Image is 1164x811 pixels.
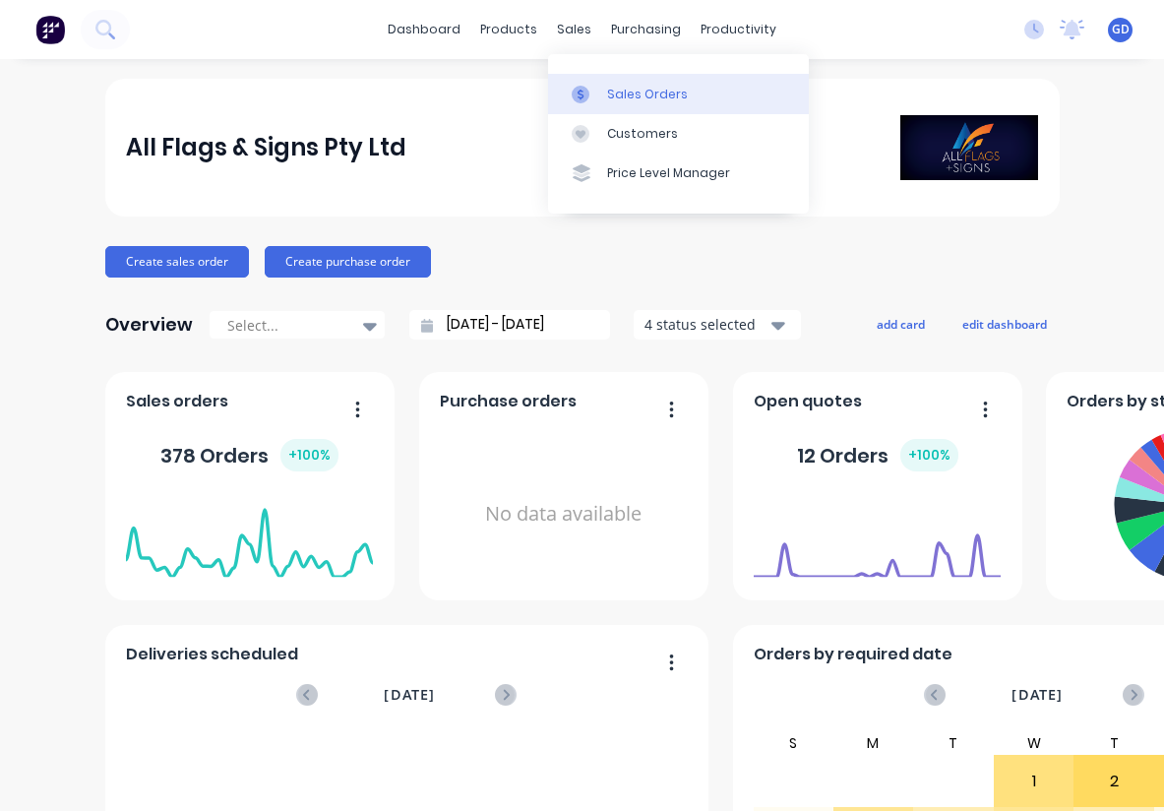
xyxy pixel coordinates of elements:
a: dashboard [378,15,470,44]
img: All Flags & Signs Pty Ltd [900,115,1038,180]
div: S [753,731,833,755]
span: Open quotes [754,390,862,413]
button: edit dashboard [950,311,1060,337]
div: 2 [1074,757,1153,806]
div: 1 [995,757,1073,806]
a: Sales Orders [548,74,809,113]
span: [DATE] [1011,684,1063,706]
div: + 100 % [900,439,958,471]
button: add card [864,311,938,337]
div: 4 status selected [644,314,768,335]
img: Factory [35,15,65,44]
div: 12 Orders [797,439,958,471]
div: W [994,731,1074,755]
span: [DATE] [384,684,435,706]
a: Customers [548,114,809,154]
div: Customers [607,125,678,143]
button: Create purchase order [265,246,431,278]
div: Sales Orders [607,86,688,103]
span: GD [1112,21,1130,38]
div: + 100 % [280,439,338,471]
div: M [833,731,914,755]
div: T [913,731,994,755]
div: T [1073,731,1154,755]
button: 4 status selected [634,310,801,340]
div: All Flags & Signs Pty Ltd [126,128,406,167]
a: Price Level Manager [548,154,809,193]
div: sales [547,15,601,44]
div: 378 Orders [160,439,338,471]
button: Create sales order [105,246,249,278]
div: products [470,15,547,44]
div: productivity [691,15,786,44]
span: Sales orders [126,390,228,413]
div: purchasing [601,15,691,44]
div: Price Level Manager [607,164,730,182]
span: Purchase orders [440,390,577,413]
div: No data available [440,421,687,607]
div: Overview [105,305,193,344]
